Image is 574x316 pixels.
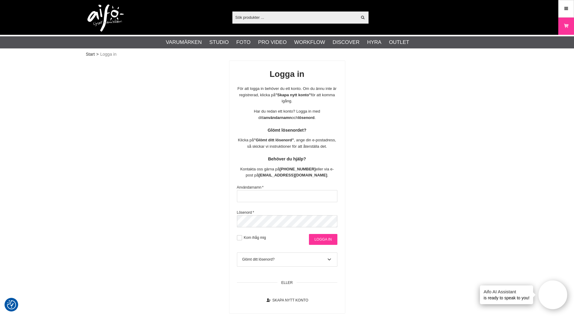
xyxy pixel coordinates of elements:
p: Har du redan ett konto? Logga in med ditt och . [237,108,337,121]
strong: lösenord [298,115,315,120]
label: Användarnamn [237,185,264,189]
strong: användarnamn [264,115,291,120]
input: Logga in [309,234,337,245]
button: Samtyckesinställningar [7,299,16,310]
a: Outlet [389,38,409,46]
a: Discover [333,38,359,46]
p: Klicka på , ange din e-postadress, så skickar vi instruktioner för att återställa det. [237,137,337,150]
strong: "Skapa nytt konto" [275,93,311,97]
div: is ready to speak to you! [480,285,533,304]
p: För att logga in behöver du ett konto. Om du ännu inte är registrerad, klicka på för att komma ig... [237,86,337,104]
a: Varumärken [166,38,202,46]
h1: Logga in [237,68,337,80]
strong: Glömt lösenordet? [268,128,307,133]
strong: "Glömt ditt lösenord" [254,138,294,142]
a: Workflow [294,38,325,46]
a: Pro Video [258,38,287,46]
a: Studio [209,38,229,46]
span: Logga in [100,51,116,58]
img: Revisit consent button [7,300,16,309]
span: > [96,51,99,58]
h4: Aifo AI Assistant [484,288,530,295]
a: Skapa nytt konto [260,295,314,306]
a: Foto [236,38,251,46]
a: Hyra [367,38,381,46]
p: Kontakta oss gärna på eller via e-post på . [237,166,337,179]
label: Lösenord [237,210,254,215]
strong: [PHONE_NUMBER] [280,167,316,171]
label: Kom ihåg mig [242,235,266,240]
img: logo.png [87,5,124,32]
strong: [EMAIL_ADDRESS][DOMAIN_NAME] [259,173,327,177]
strong: Behöver du hjälp? [268,156,306,161]
input: Sök produkter ... [232,13,357,22]
span: ELLER [281,280,293,285]
div: Glömt ditt lösenord? [242,257,332,262]
a: Start [86,51,95,58]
